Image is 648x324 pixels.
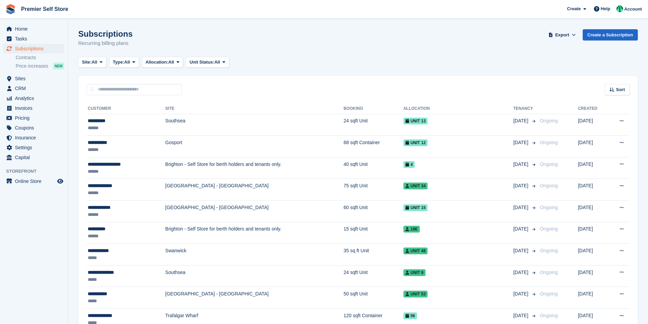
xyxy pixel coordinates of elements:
[624,6,642,13] span: Account
[578,103,608,114] th: Created
[344,103,403,114] th: Booking
[165,136,344,157] td: Gosport
[578,287,608,309] td: [DATE]
[403,312,417,319] span: 56
[403,269,426,276] span: Unit 9
[15,34,56,44] span: Tasks
[540,248,558,253] span: Ongoing
[15,143,56,152] span: Settings
[513,225,530,233] span: [DATE]
[513,103,537,114] th: Tenancy
[513,182,530,189] span: [DATE]
[165,157,344,179] td: Brighton - Self Store for berth holders and tenants only.
[344,179,403,201] td: 75 sqft Unit
[344,244,403,266] td: 35 sq ft Unit
[513,161,530,168] span: [DATE]
[344,157,403,179] td: 40 sqft Unit
[578,222,608,244] td: [DATE]
[403,183,428,189] span: Unit 34
[78,29,133,38] h1: Subscriptions
[513,117,530,124] span: [DATE]
[540,183,558,188] span: Ongoing
[555,32,569,38] span: Export
[344,287,403,309] td: 50 sqft Unit
[540,313,558,318] span: Ongoing
[403,103,513,114] th: Allocation
[513,269,530,276] span: [DATE]
[56,177,64,185] a: Preview store
[165,244,344,266] td: Swanwick
[113,59,124,66] span: Type:
[146,59,168,66] span: Allocation:
[15,84,56,93] span: CRM
[616,5,623,12] img: Peter Pring
[540,205,558,210] span: Ongoing
[165,179,344,201] td: [GEOGRAPHIC_DATA] - [GEOGRAPHIC_DATA]
[3,103,64,113] a: menu
[540,270,558,275] span: Ongoing
[86,103,165,114] th: Customer
[3,44,64,53] a: menu
[189,59,214,66] span: Unit Status:
[344,201,403,222] td: 60 sqft Unit
[15,133,56,142] span: Insurance
[165,114,344,136] td: Southsea
[165,103,344,114] th: Site
[3,74,64,83] a: menu
[18,3,71,15] a: Premier Self Store
[3,123,64,133] a: menu
[403,226,420,233] span: 19E
[513,312,530,319] span: [DATE]
[165,265,344,287] td: Southsea
[3,34,64,44] a: menu
[168,59,174,66] span: All
[578,114,608,136] td: [DATE]
[578,157,608,179] td: [DATE]
[15,123,56,133] span: Coupons
[15,74,56,83] span: Sites
[403,204,428,211] span: Unit 15
[6,168,68,175] span: Storefront
[15,93,56,103] span: Analytics
[403,248,428,254] span: Unit 48
[165,287,344,309] td: [GEOGRAPHIC_DATA] - [GEOGRAPHIC_DATA]
[513,290,530,297] span: [DATE]
[5,4,16,14] img: stora-icon-8386f47178a22dfd0bd8f6a31ec36ba5ce8667c1dd55bd0f319d3a0aa187defe.svg
[3,113,64,123] a: menu
[3,93,64,103] a: menu
[601,5,610,12] span: Help
[540,226,558,232] span: Ongoing
[3,84,64,93] a: menu
[78,39,133,47] p: Recurring billing plans
[78,57,106,68] button: Site: All
[578,179,608,201] td: [DATE]
[344,222,403,244] td: 15 sqft Unit
[214,59,220,66] span: All
[3,153,64,162] a: menu
[15,113,56,123] span: Pricing
[540,118,558,123] span: Ongoing
[616,86,625,93] span: Sort
[15,103,56,113] span: Invoices
[165,201,344,222] td: [GEOGRAPHIC_DATA] - [GEOGRAPHIC_DATA]
[3,133,64,142] a: menu
[16,63,48,69] span: Price increases
[16,62,64,70] a: Price increases NEW
[513,139,530,146] span: [DATE]
[513,204,530,211] span: [DATE]
[403,291,428,297] span: Unit 53
[165,222,344,244] td: Brighton - Self Store for berth holders and tenants only.
[142,57,183,68] button: Allocation: All
[403,118,428,124] span: Unit 13
[53,63,64,69] div: NEW
[578,136,608,157] td: [DATE]
[3,176,64,186] a: menu
[15,153,56,162] span: Capital
[513,247,530,254] span: [DATE]
[403,139,428,146] span: Unit 12
[16,54,64,61] a: Contracts
[540,140,558,145] span: Ongoing
[344,265,403,287] td: 24 sqft Unit
[547,29,577,40] button: Export
[540,161,558,167] span: Ongoing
